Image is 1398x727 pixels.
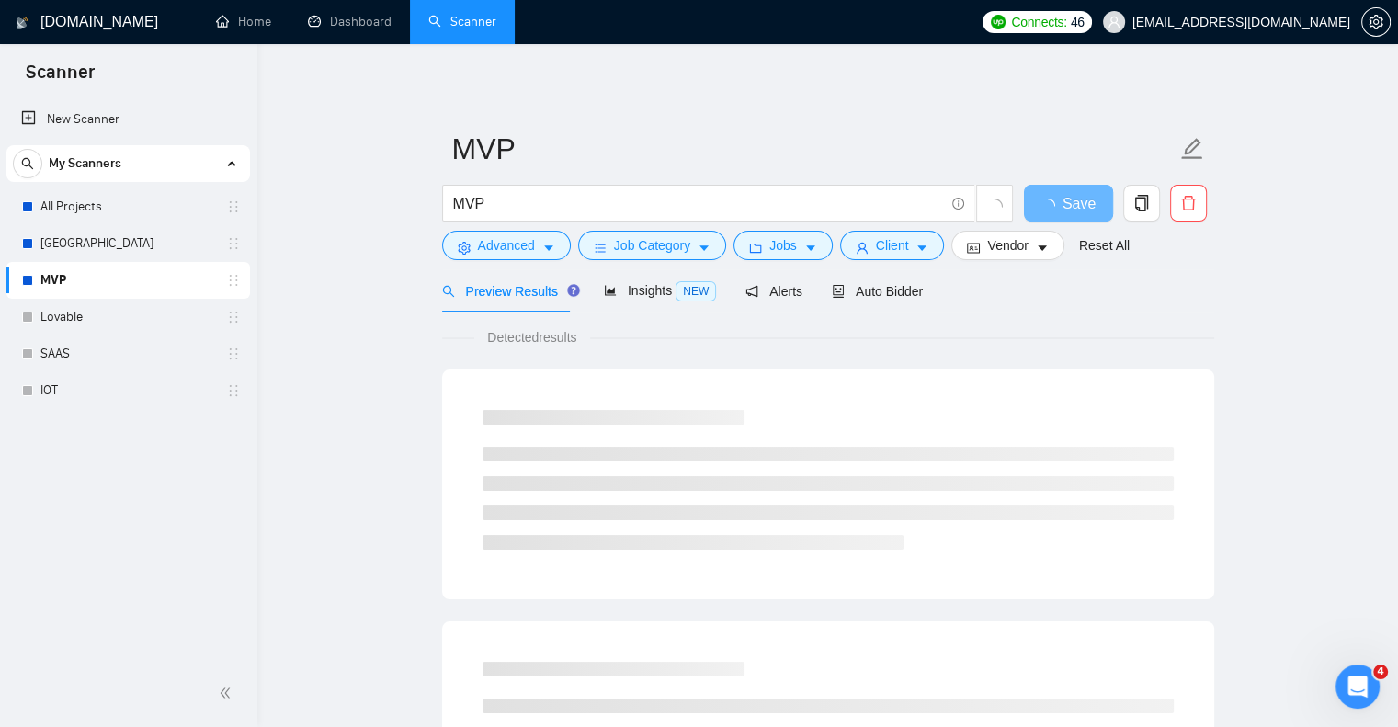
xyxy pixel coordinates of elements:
[1063,192,1096,215] span: Save
[986,199,1003,215] span: loading
[226,310,241,324] span: holder
[1071,12,1085,32] span: 46
[21,101,235,138] a: New Scanner
[11,59,109,97] span: Scanner
[40,188,215,225] a: All Projects
[676,281,716,301] span: NEW
[987,235,1028,256] span: Vendor
[226,199,241,214] span: holder
[14,157,41,170] span: search
[226,346,241,361] span: holder
[474,327,589,347] span: Detected results
[478,235,535,256] span: Advanced
[565,282,582,299] div: Tooltip anchor
[1124,195,1159,211] span: copy
[698,241,710,255] span: caret-down
[428,14,496,29] a: searchScanner
[226,236,241,251] span: holder
[1024,185,1113,222] button: Save
[442,284,574,299] span: Preview Results
[40,262,215,299] a: MVP
[804,241,817,255] span: caret-down
[1361,7,1391,37] button: setting
[1079,235,1130,256] a: Reset All
[6,145,250,409] li: My Scanners
[1036,241,1049,255] span: caret-down
[614,235,690,256] span: Job Category
[458,241,471,255] span: setting
[1335,665,1380,709] iframe: Intercom live chat
[1373,665,1388,679] span: 4
[832,284,923,299] span: Auto Bidder
[442,231,571,260] button: settingAdvancedcaret-down
[856,241,869,255] span: user
[749,241,762,255] span: folder
[594,241,607,255] span: bars
[745,285,758,298] span: notification
[13,149,42,178] button: search
[915,241,928,255] span: caret-down
[453,192,944,215] input: Search Freelance Jobs...
[40,335,215,372] a: SAAS
[733,231,833,260] button: folderJobscaret-down
[1361,15,1391,29] a: setting
[452,126,1176,172] input: Scanner name...
[991,15,1006,29] img: upwork-logo.png
[40,299,215,335] a: Lovable
[604,284,617,297] span: area-chart
[876,235,909,256] span: Client
[967,241,980,255] span: idcard
[6,101,250,138] li: New Scanner
[1123,185,1160,222] button: copy
[840,231,945,260] button: userClientcaret-down
[1180,137,1204,161] span: edit
[1011,12,1066,32] span: Connects:
[40,372,215,409] a: IOT
[219,684,237,702] span: double-left
[49,145,121,182] span: My Scanners
[1170,185,1207,222] button: delete
[604,283,716,298] span: Insights
[769,235,797,256] span: Jobs
[952,198,964,210] span: info-circle
[951,231,1063,260] button: idcardVendorcaret-down
[832,285,845,298] span: robot
[16,8,28,38] img: logo
[226,273,241,288] span: holder
[745,284,802,299] span: Alerts
[40,225,215,262] a: [GEOGRAPHIC_DATA]
[1171,195,1206,211] span: delete
[442,285,455,298] span: search
[308,14,392,29] a: dashboardDashboard
[542,241,555,255] span: caret-down
[1362,15,1390,29] span: setting
[1108,16,1120,28] span: user
[226,383,241,398] span: holder
[1040,199,1063,213] span: loading
[578,231,726,260] button: barsJob Categorycaret-down
[216,14,271,29] a: homeHome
